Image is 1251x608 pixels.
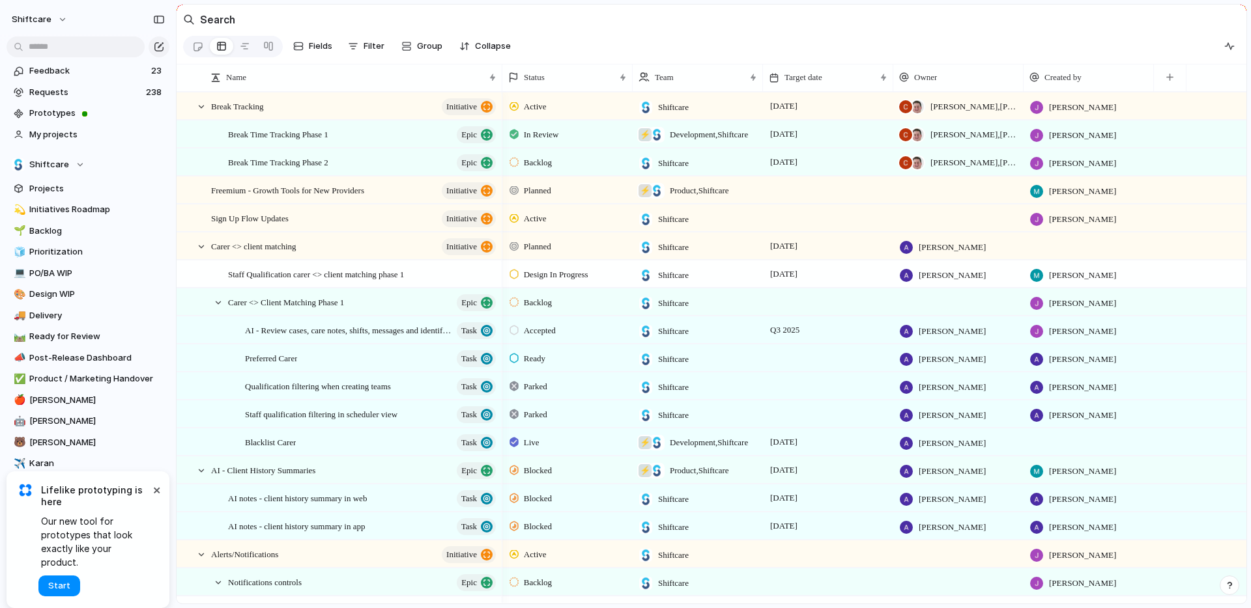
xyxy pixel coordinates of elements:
span: Created by [1044,71,1082,84]
button: Task [457,490,496,507]
a: 📣Post-Release Dashboard [7,348,169,368]
button: Task [457,350,496,367]
h2: Search [200,12,235,27]
span: Product / Marketing Handover [29,372,165,385]
a: 🛤️Ready for Review [7,327,169,346]
div: ⚡ [639,436,652,449]
span: Shiftcare [658,353,689,366]
div: 🌱Backlog [7,221,169,241]
span: Task [461,490,477,508]
a: 🤖[PERSON_NAME] [7,411,169,431]
span: Break Tracking [211,98,264,113]
button: Epic [457,126,496,143]
span: [PERSON_NAME] [29,436,165,449]
span: initiative [446,546,477,564]
span: [DATE] [767,266,801,282]
div: 📝Forms [7,475,169,495]
span: Karan [29,457,165,470]
span: Task [461,322,477,340]
button: Collapse [454,36,516,57]
span: Prototypes [29,107,165,120]
a: Projects [7,179,169,199]
a: ✈️Karan [7,454,169,473]
span: [DATE] [767,126,801,142]
span: [PERSON_NAME] , [PERSON_NAME] [930,100,1018,113]
span: Epic [461,126,477,144]
button: 💫 [12,203,25,216]
a: 🐻[PERSON_NAME] [7,433,169,452]
div: ✅Product / Marketing Handover [7,369,169,389]
div: 🍎 [14,393,23,408]
span: initiative [446,182,477,200]
button: Epic [457,154,496,171]
button: initiative [442,182,496,199]
div: ⚡ [639,184,652,197]
span: Live [524,436,539,449]
span: Staff qualification filtering in scheduler view [245,406,397,421]
button: Epic [457,294,496,311]
span: [PERSON_NAME] [1049,353,1116,366]
span: Backlog [524,576,552,589]
button: Filter [343,36,390,57]
button: Task [457,406,496,423]
div: 🎨 [14,287,23,302]
span: Backlog [524,296,552,309]
span: Development , Shiftcare [670,436,748,449]
span: Sign Up Flow Updates [211,210,289,225]
span: In Review [524,128,559,141]
span: Name [226,71,246,84]
span: Group [417,40,442,53]
span: [PERSON_NAME] [1049,185,1116,198]
span: Accepted [524,324,556,337]
div: 🚚 [14,308,23,323]
span: Collapse [475,40,511,53]
span: Backlog [29,225,165,238]
span: Product , Shiftcare [670,184,729,197]
span: Initiatives Roadmap [29,203,165,216]
button: initiative [442,546,496,563]
span: Shiftcare [658,493,689,506]
span: AI - Client History Summaries [211,462,315,477]
span: Prioritization [29,245,165,258]
a: 🎨Design WIP [7,284,169,304]
span: [DATE] [767,490,801,506]
span: Carer <> Client Matching Phase 1 [228,294,344,309]
span: [PERSON_NAME] [1049,213,1116,226]
button: Task [457,378,496,395]
span: [PERSON_NAME] [1049,297,1116,310]
button: 🤖 [12,415,25,428]
button: Shiftcare [7,155,169,174]
span: Task [461,518,477,536]
button: Task [457,322,496,339]
button: Group [395,36,449,57]
span: [DATE] [767,518,801,534]
div: 💻PO/BA WIP [7,264,169,283]
span: Team [655,71,674,84]
span: [PERSON_NAME] [919,493,986,506]
span: Fields [309,40,332,53]
span: Filter [364,40,384,53]
span: Task [461,350,477,368]
span: [PERSON_NAME] [1049,549,1116,562]
span: Shiftcare [658,381,689,394]
span: 23 [151,64,164,77]
span: Design WIP [29,288,165,301]
span: Task [461,406,477,424]
span: Task [461,378,477,396]
a: Feedback23 [7,61,169,81]
span: AI notes - client history summary in web [228,490,367,505]
a: Requests238 [7,83,169,102]
span: Shiftcare [658,101,689,114]
div: 🧊Prioritization [7,242,169,262]
button: 🚚 [12,309,25,322]
button: Start [38,575,80,596]
span: AI notes - client history summary in app [228,518,366,533]
span: Development , Shiftcare [670,128,748,141]
span: [PERSON_NAME] [919,521,986,534]
span: Ready [524,352,545,365]
span: [PERSON_NAME] [919,269,986,282]
span: [PERSON_NAME] , [PERSON_NAME] [930,156,1018,169]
